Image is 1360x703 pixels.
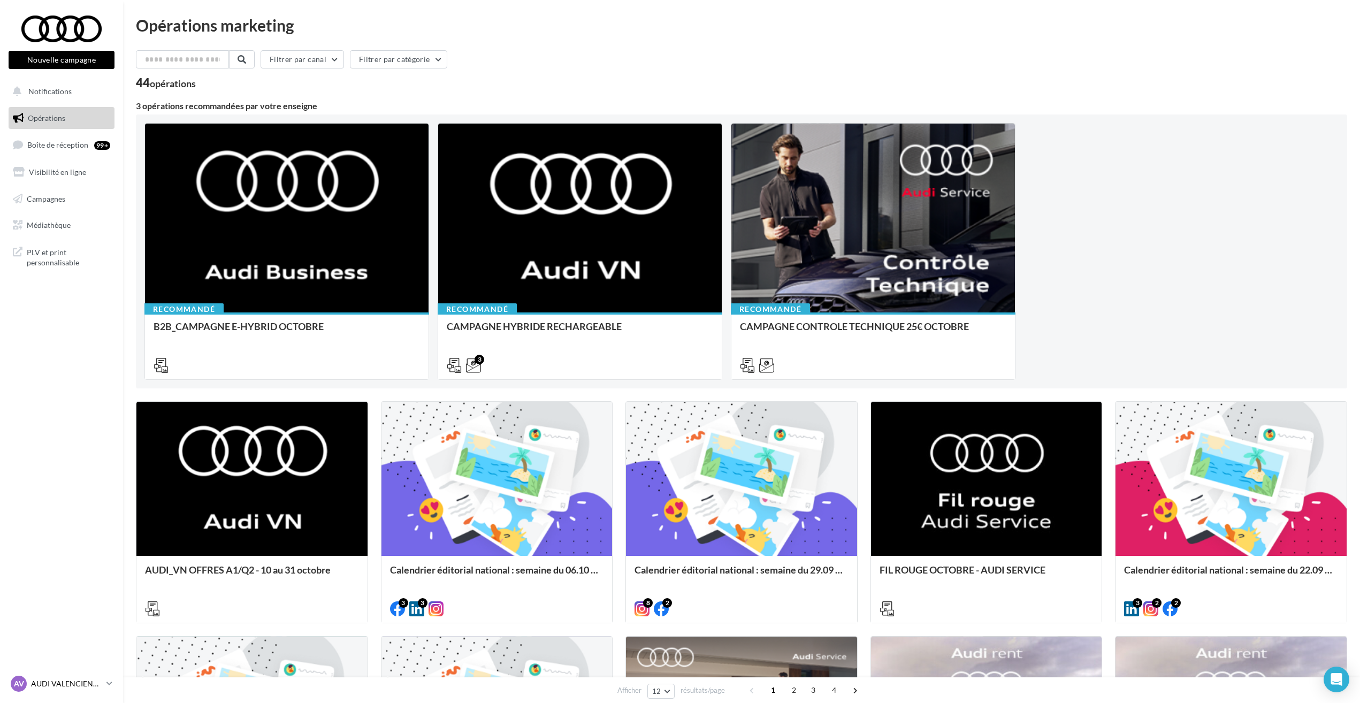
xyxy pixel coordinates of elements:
[6,214,117,236] a: Médiathèque
[9,51,114,69] button: Nouvelle campagne
[9,674,114,694] a: AV AUDI VALENCIENNES
[136,77,196,89] div: 44
[399,598,408,608] div: 3
[765,682,782,699] span: 1
[6,107,117,129] a: Opérations
[27,220,71,230] span: Médiathèque
[1324,667,1349,692] div: Open Intercom Messenger
[14,678,24,689] span: AV
[27,194,65,203] span: Campagnes
[390,564,604,586] div: Calendrier éditorial national : semaine du 06.10 au 12.10
[731,303,810,315] div: Recommandé
[1124,564,1338,586] div: Calendrier éditorial national : semaine du 22.09 au 28.09
[438,303,517,315] div: Recommandé
[144,303,224,315] div: Recommandé
[826,682,843,699] span: 4
[27,245,110,268] span: PLV et print personnalisable
[635,564,849,586] div: Calendrier éditorial national : semaine du 29.09 au 05.10
[1133,598,1142,608] div: 3
[617,685,641,696] span: Afficher
[475,355,484,364] div: 3
[27,140,88,149] span: Boîte de réception
[154,321,420,342] div: B2B_CAMPAGNE E-HYBRID OCTOBRE
[136,102,1347,110] div: 3 opérations recommandées par votre enseigne
[418,598,427,608] div: 3
[6,80,112,103] button: Notifications
[6,133,117,156] a: Boîte de réception99+
[740,321,1006,342] div: CAMPAGNE CONTROLE TECHNIQUE 25€ OCTOBRE
[681,685,725,696] span: résultats/page
[652,687,661,696] span: 12
[31,678,102,689] p: AUDI VALENCIENNES
[28,113,65,123] span: Opérations
[880,564,1094,586] div: FIL ROUGE OCTOBRE - AUDI SERVICE
[261,50,344,68] button: Filtrer par canal
[150,79,196,88] div: opérations
[350,50,447,68] button: Filtrer par catégorie
[643,598,653,608] div: 8
[447,321,713,342] div: CAMPAGNE HYBRIDE RECHARGEABLE
[1171,598,1181,608] div: 2
[145,564,359,586] div: AUDI_VN OFFRES A1/Q2 - 10 au 31 octobre
[805,682,822,699] span: 3
[662,598,672,608] div: 2
[29,167,86,177] span: Visibilité en ligne
[1152,598,1162,608] div: 2
[6,188,117,210] a: Campagnes
[6,241,117,272] a: PLV et print personnalisable
[785,682,803,699] span: 2
[28,87,72,96] span: Notifications
[647,684,675,699] button: 12
[136,17,1347,33] div: Opérations marketing
[6,161,117,184] a: Visibilité en ligne
[94,141,110,150] div: 99+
